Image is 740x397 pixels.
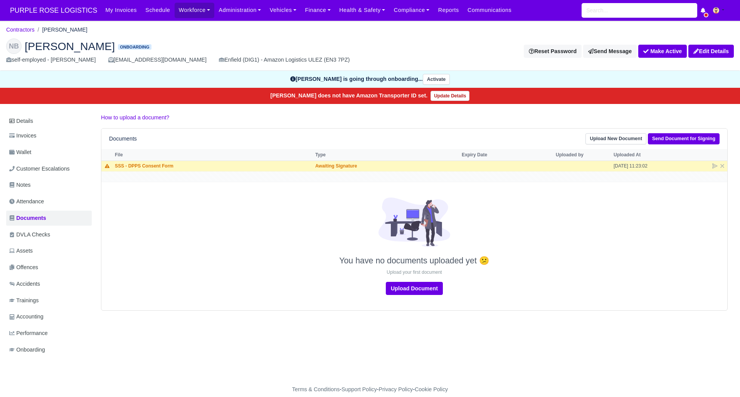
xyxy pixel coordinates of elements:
[9,296,39,305] span: Trainings
[582,3,697,18] input: Search...
[219,55,350,64] div: Enfield (DIG1) - Amazon Logistics ULEZ (EN3 7PZ)
[612,149,669,161] th: Uploaded At
[214,3,265,18] a: Administration
[6,39,22,54] div: NB
[6,178,92,193] a: Notes
[25,41,115,52] span: [PERSON_NAME]
[6,3,101,18] a: PURPLE ROSE LOGISTICS
[108,55,207,64] div: [EMAIL_ADDRESS][DOMAIN_NAME]
[9,197,44,206] span: Attendance
[113,149,313,161] th: File
[175,3,215,18] a: Workforce
[6,243,92,258] a: Assets
[648,133,720,144] a: Send Document for Signing
[341,386,377,392] a: Support Policy
[9,246,33,255] span: Assets
[6,194,92,209] a: Attendance
[335,3,390,18] a: Health & Safety
[463,3,516,18] a: Communications
[9,312,44,321] span: Accounting
[6,342,92,357] a: Onboarding
[313,149,460,161] th: Type
[301,3,335,18] a: Finance
[434,3,463,18] a: Reports
[150,385,590,394] div: - - -
[6,55,96,64] div: self-employed - [PERSON_NAME]
[0,32,740,71] div: Nicholas Bonsu
[313,161,460,171] td: Awaiting Signature
[6,128,92,143] a: Invoices
[688,45,734,58] a: Edit Details
[109,136,137,142] h6: Documents
[6,145,92,160] a: Wallet
[266,3,301,18] a: Vehicles
[6,211,92,226] a: Documents
[583,45,637,58] a: Send Message
[9,280,40,288] span: Accidents
[101,3,141,18] a: My Invoices
[101,114,169,121] a: How to upload a document?
[9,181,30,189] span: Notes
[601,308,740,397] iframe: Chat Widget
[386,282,443,295] a: Upload Document
[9,329,48,338] span: Performance
[9,148,31,157] span: Wallet
[423,74,450,85] button: Activate
[141,3,174,18] a: Schedule
[292,386,340,392] a: Terms & Conditions
[6,161,92,176] a: Customer Escalations
[9,164,70,173] span: Customer Escalations
[118,44,151,50] span: Onboarding
[6,276,92,291] a: Accidents
[612,161,669,171] td: [DATE] 11:23:02
[415,386,448,392] a: Cookie Policy
[6,326,92,341] a: Performance
[35,25,87,34] li: [PERSON_NAME]
[638,45,687,58] button: Make Active
[103,256,725,266] p: You have no documents uploaded yet 😕
[6,27,35,33] a: Contractors
[554,149,612,161] th: Uploaded by
[6,114,92,128] a: Details
[9,345,45,354] span: Onboarding
[6,227,92,242] a: DVLA Checks
[103,269,725,276] p: Upload your first document
[390,3,434,18] a: Compliance
[379,386,413,392] a: Privacy Policy
[431,91,469,101] a: Update Details
[9,263,38,272] span: Offences
[113,161,313,171] td: SSS - DPPS Consent Form
[585,133,646,144] a: Upload New Document
[524,45,582,58] button: Reset Password
[9,131,36,140] span: Invoices
[6,309,92,324] a: Accounting
[6,293,92,308] a: Trainings
[9,214,46,223] span: Documents
[460,149,554,161] th: Expiry Date
[6,260,92,275] a: Offences
[9,230,50,239] span: DVLA Checks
